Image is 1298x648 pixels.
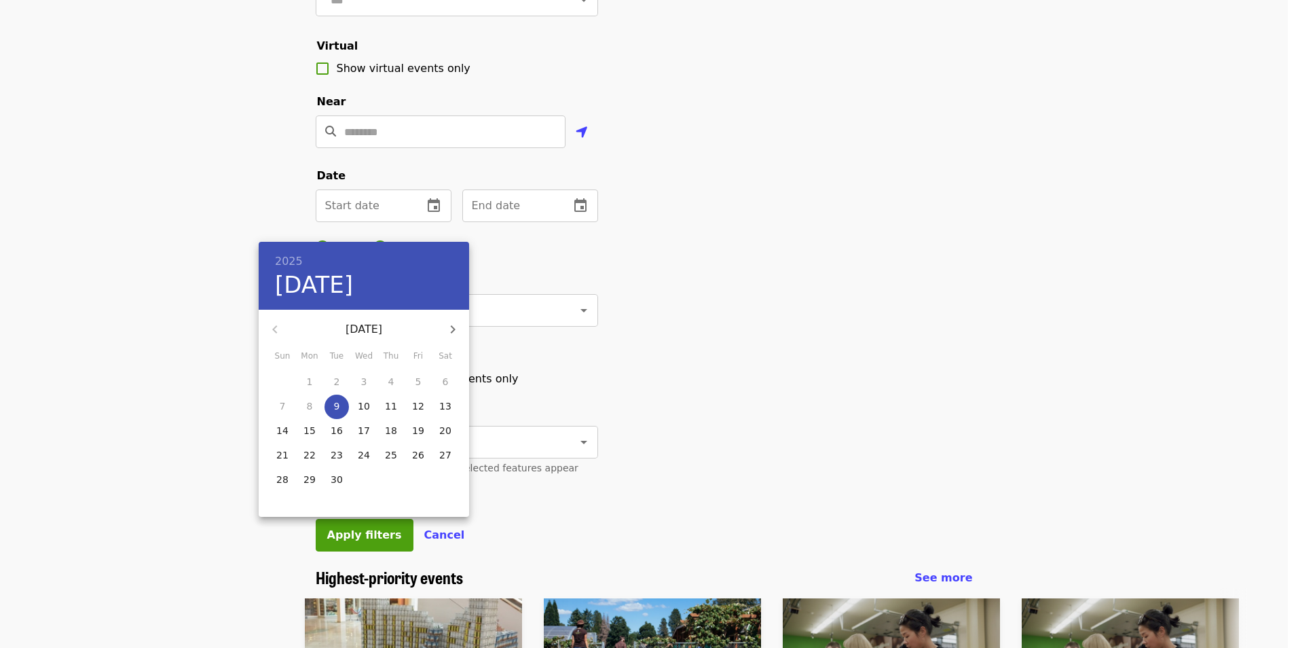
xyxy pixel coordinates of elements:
p: 17 [358,424,370,437]
p: 9 [334,399,340,413]
button: 30 [324,468,349,492]
button: 10 [352,395,376,419]
button: 19 [406,419,430,444]
button: 15 [297,419,322,444]
span: Fri [406,350,430,363]
p: 23 [331,448,343,462]
p: 11 [385,399,397,413]
p: 16 [331,424,343,437]
p: 29 [303,473,316,486]
button: 13 [433,395,458,419]
p: 13 [439,399,451,413]
span: Tue [324,350,349,363]
button: 23 [324,444,349,468]
button: 20 [433,419,458,444]
p: 20 [439,424,451,437]
button: 2025 [275,252,303,271]
button: 18 [379,419,403,444]
button: 29 [297,468,322,492]
button: 9 [324,395,349,419]
button: 17 [352,419,376,444]
p: 26 [412,448,424,462]
p: 10 [358,399,370,413]
p: 15 [303,424,316,437]
p: [DATE] [291,321,437,338]
button: 26 [406,444,430,468]
p: 14 [276,424,289,437]
p: 30 [331,473,343,486]
span: Wed [352,350,376,363]
p: 12 [412,399,424,413]
button: [DATE] [275,271,353,300]
button: 12 [406,395,430,419]
p: 24 [358,448,370,462]
button: 24 [352,444,376,468]
button: 25 [379,444,403,468]
span: Sat [433,350,458,363]
span: Thu [379,350,403,363]
p: 25 [385,448,397,462]
button: 22 [297,444,322,468]
span: Sun [270,350,295,363]
p: 22 [303,448,316,462]
button: 11 [379,395,403,419]
span: Mon [297,350,322,363]
p: 27 [439,448,451,462]
button: 27 [433,444,458,468]
button: 21 [270,444,295,468]
button: 14 [270,419,295,444]
p: 18 [385,424,397,437]
p: 28 [276,473,289,486]
button: 28 [270,468,295,492]
p: 21 [276,448,289,462]
p: 19 [412,424,424,437]
button: 16 [324,419,349,444]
